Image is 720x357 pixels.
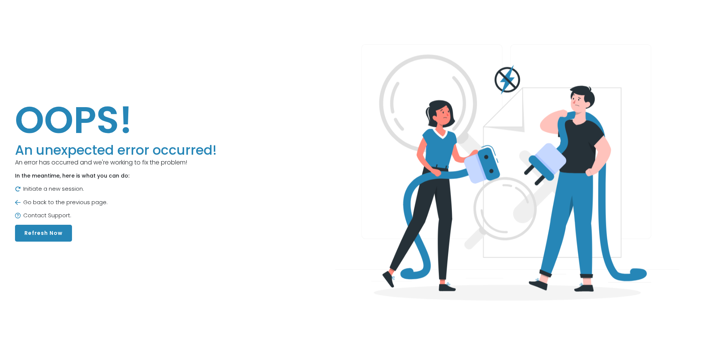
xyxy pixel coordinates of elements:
p: In the meantime, here is what you can do: [15,172,217,180]
p: Initiate a new session. [15,185,217,193]
h3: An unexpected error occurred! [15,142,217,158]
p: Go back to the previous page. [15,198,217,207]
p: An error has occurred and we're working to fix the problem! [15,158,217,167]
button: Refresh Now [15,225,72,242]
h1: OOPS! [15,97,217,142]
p: Contact Support. [15,211,217,220]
